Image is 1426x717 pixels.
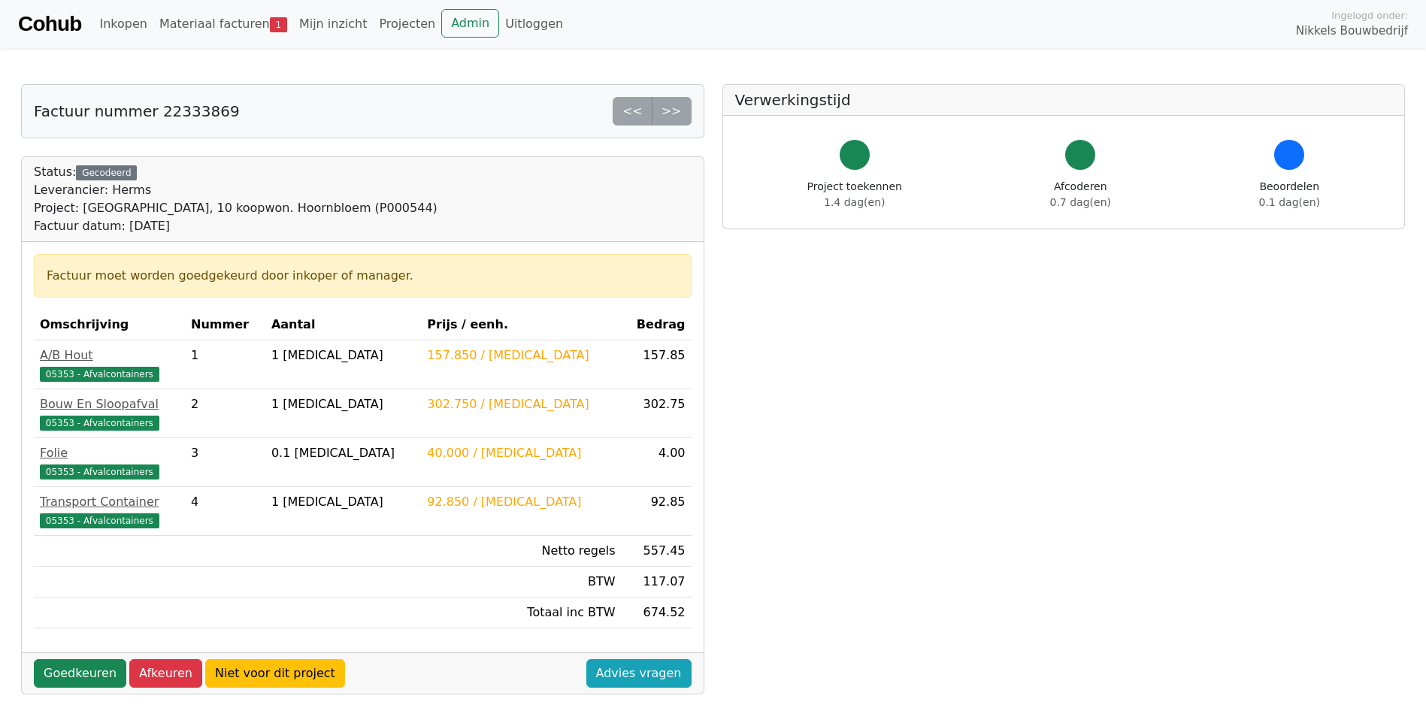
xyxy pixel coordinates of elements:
[622,567,692,597] td: 117.07
[34,199,437,217] div: Project: [GEOGRAPHIC_DATA], 10 koopwon. Hoornbloem (P000544)
[271,493,415,511] div: 1 [MEDICAL_DATA]
[34,659,126,688] a: Goedkeuren
[76,165,137,180] div: Gecodeerd
[1050,196,1111,208] span: 0.7 dag(en)
[622,340,692,389] td: 157.85
[185,438,265,487] td: 3
[1331,8,1408,23] span: Ingelogd onder:
[34,310,185,340] th: Omschrijving
[622,438,692,487] td: 4.00
[293,9,374,39] a: Mijn inzicht
[265,310,421,340] th: Aantal
[499,9,569,39] a: Uitloggen
[735,91,1393,109] h5: Verwerkingstijd
[1050,179,1111,210] div: Afcoderen
[807,179,902,210] div: Project toekennen
[93,9,153,39] a: Inkopen
[185,340,265,389] td: 1
[40,493,179,511] div: Transport Container
[40,444,179,462] div: Folie
[34,102,240,120] h5: Factuur nummer 22333869
[40,464,159,480] span: 05353 - Afvalcontainers
[18,6,81,42] a: Cohub
[622,487,692,536] td: 92.85
[153,9,293,39] a: Materiaal facturen1
[40,346,179,383] a: A/B Hout05353 - Afvalcontainers
[421,567,621,597] td: BTW
[1259,196,1320,208] span: 0.1 dag(en)
[185,310,265,340] th: Nummer
[441,9,499,38] a: Admin
[824,196,885,208] span: 1.4 dag(en)
[421,536,621,567] td: Netto regels
[34,181,437,199] div: Leverancier: Herms
[271,395,415,413] div: 1 [MEDICAL_DATA]
[205,659,345,688] a: Niet voor dit project
[421,597,621,628] td: Totaal inc BTW
[622,310,692,340] th: Bedrag
[1296,23,1408,40] span: Nikkels Bouwbedrijf
[622,597,692,628] td: 674.52
[271,444,415,462] div: 0.1 [MEDICAL_DATA]
[427,346,615,365] div: 157.850 / [MEDICAL_DATA]
[427,493,615,511] div: 92.850 / [MEDICAL_DATA]
[40,444,179,480] a: Folie05353 - Afvalcontainers
[373,9,441,39] a: Projecten
[34,163,437,235] div: Status:
[34,217,437,235] div: Factuur datum: [DATE]
[129,659,202,688] a: Afkeuren
[40,416,159,431] span: 05353 - Afvalcontainers
[427,444,615,462] div: 40.000 / [MEDICAL_DATA]
[271,346,415,365] div: 1 [MEDICAL_DATA]
[270,17,287,32] span: 1
[40,493,179,529] a: Transport Container05353 - Afvalcontainers
[185,487,265,536] td: 4
[40,395,179,413] div: Bouw En Sloopafval
[622,536,692,567] td: 557.45
[586,659,692,688] a: Advies vragen
[421,310,621,340] th: Prijs / eenh.
[622,389,692,438] td: 302.75
[185,389,265,438] td: 2
[1259,179,1320,210] div: Beoordelen
[427,395,615,413] div: 302.750 / [MEDICAL_DATA]
[47,267,679,285] div: Factuur moet worden goedgekeurd door inkoper of manager.
[40,346,179,365] div: A/B Hout
[40,367,159,382] span: 05353 - Afvalcontainers
[40,513,159,528] span: 05353 - Afvalcontainers
[40,395,179,431] a: Bouw En Sloopafval05353 - Afvalcontainers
